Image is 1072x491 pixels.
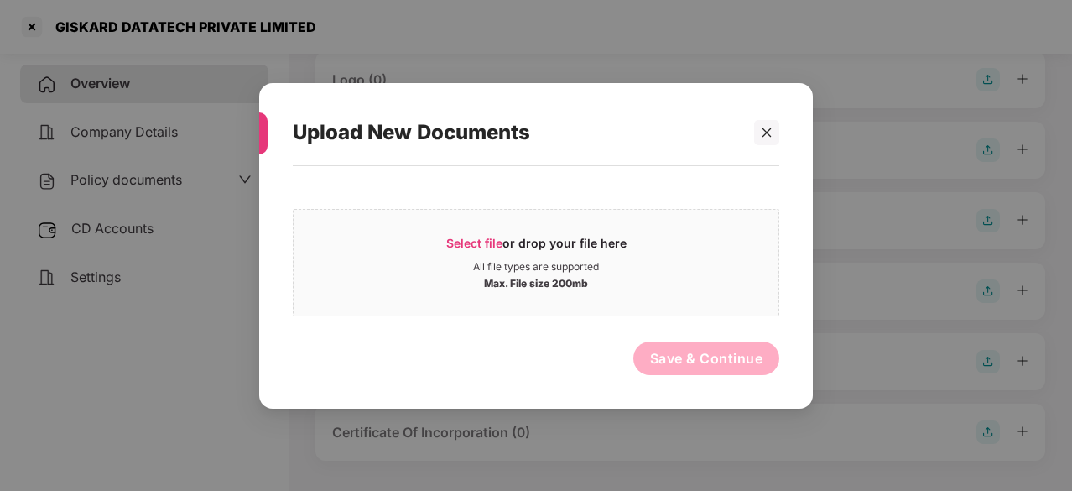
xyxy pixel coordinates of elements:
[484,273,588,290] div: Max. File size 200mb
[446,235,502,249] span: Select file
[294,222,778,302] span: Select fileor drop your file hereAll file types are supportedMax. File size 200mb
[446,234,627,259] div: or drop your file here
[633,341,780,374] button: Save & Continue
[761,126,773,138] span: close
[293,100,739,165] div: Upload New Documents
[473,259,599,273] div: All file types are supported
